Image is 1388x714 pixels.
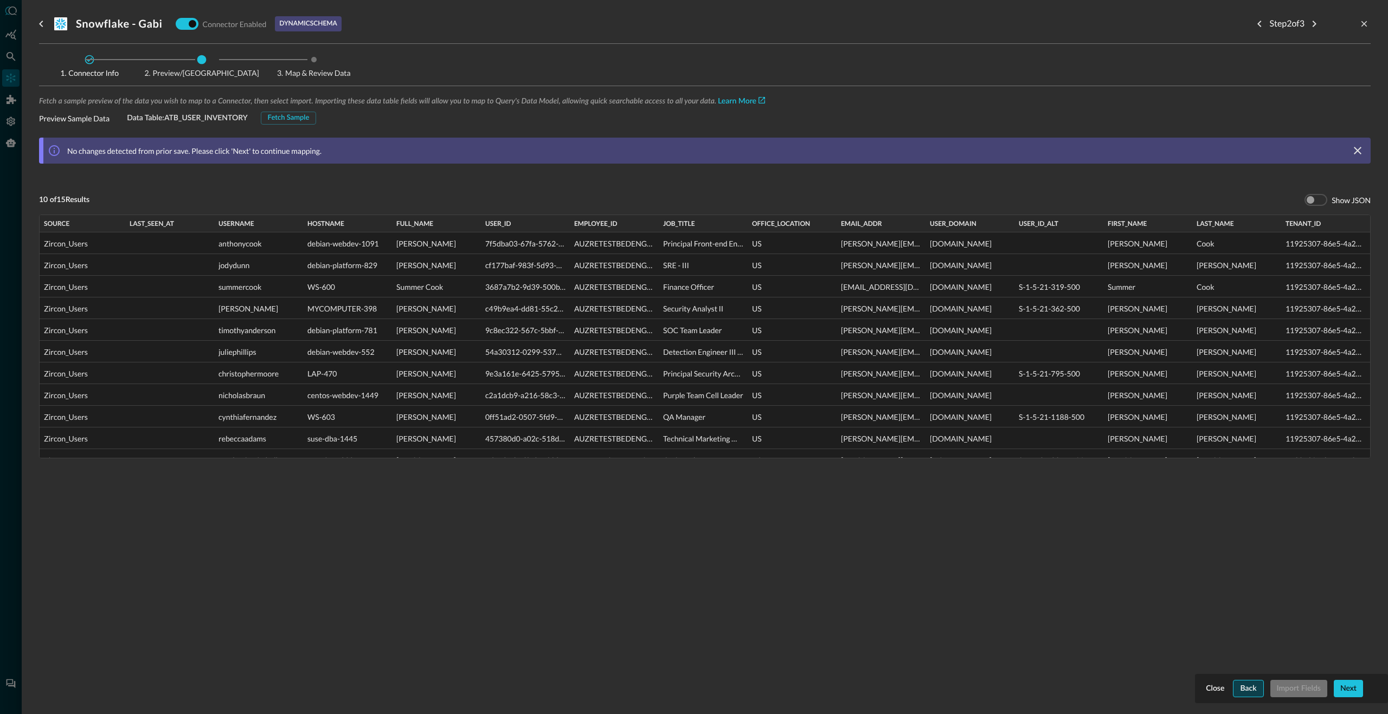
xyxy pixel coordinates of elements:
[396,220,433,228] span: FULL_NAME
[1286,406,1366,428] div: 11925307-86e5-4a24-ac99-31d7c159ad2b
[396,320,477,341] div: [PERSON_NAME]
[261,112,317,125] button: Fetch Sample
[396,341,477,363] div: [PERSON_NAME]
[307,298,388,320] div: MYCOMPUTER-398
[663,220,695,228] span: JOB_TITLE
[1197,450,1277,471] div: [PERSON_NAME]
[485,276,566,298] div: 3687a7b2-9d39-500b-a0b5-a5e2a5bf9e68
[485,341,566,363] div: 54a30312-0299-5377-b877-36d129ae7000
[485,220,511,228] span: USER_ID
[219,385,299,406] div: nicholasbraun
[44,320,121,341] div: Zircon_Users
[203,18,267,30] p: Connector Enabled
[43,69,136,77] span: Connector Info
[1019,276,1099,298] div: S-1-5-21-319-500
[841,255,921,276] div: jody.dunn@auzretestbedengineering.onmicrosoft.com
[44,276,121,298] div: Zircon_Users
[44,450,121,471] div: Zircon_Users
[1251,15,1268,33] button: Previous step
[752,233,832,255] div: US
[930,298,1010,320] div: auzretestbedengineering.onmicrosoft.com
[718,98,765,105] a: Learn More
[307,450,388,471] div: VIRTSRV-932
[485,233,566,255] div: 7f5dba03-67fa-5762-8ced-cc229b15af0f
[1286,233,1366,255] div: 11925307-86e5-4a24-ac99-31d7c159ad2b
[930,341,1010,363] div: auzretestbedengineering.onmicrosoft.com
[752,450,832,471] div: US
[307,341,388,363] div: debian-webdev-552
[1197,276,1277,298] div: Cook
[841,320,921,341] div: timothy.anderson@auzretestbedengineering.onmicrosoft.com
[752,320,832,341] div: US
[127,113,247,123] span: Data Table: ATB_USER_INVENTORY
[663,341,743,363] div: Detection Engineer III - Senior Content
[663,233,743,255] div: Principal Front-end Engineer
[1019,406,1099,428] div: S-1-5-21-1188-500
[574,363,654,385] div: AUZRETESTBEDENGINEERING8544025072370990972322789
[396,450,477,471] div: [PERSON_NAME]
[485,406,566,428] div: 0ff51ad2-0507-5fd9-9914-fba90163f253
[841,276,921,298] div: summer.cook@auzretestbedengineering.onmicrosoft.com
[1108,320,1188,341] div: [PERSON_NAME]
[930,385,1010,406] div: auzretestbedengineering.onmicrosoft.com
[268,112,310,125] div: Fetch Sample
[44,385,121,406] div: Zircon_Users
[1108,406,1188,428] div: [PERSON_NAME]
[574,341,654,363] div: AUZRETESTBEDENGINEERING7483897907840860422377583
[1286,450,1366,471] div: 11925307-86e5-4a24-ac99-31d7c159ad2b
[44,298,121,320] div: Zircon_Users
[44,255,121,276] div: Zircon_Users
[930,428,1010,450] div: auzretestbedengineering.onmicrosoft.com
[1286,298,1366,320] div: 11925307-86e5-4a24-ac99-31d7c159ad2b
[1108,233,1188,255] div: [PERSON_NAME]
[1286,341,1366,363] div: 11925307-86e5-4a24-ac99-31d7c159ad2b
[485,450,566,471] div: 1d1184d1-9bcb-5389-ab5f-ad418f983052
[44,220,69,228] span: SOURCE
[1286,220,1321,228] span: TENANT_ID
[485,298,566,320] div: c49b9ea4-dd81-55c2-af33-70abf027da26
[1108,298,1188,320] div: [PERSON_NAME]
[1019,220,1058,228] span: USER_ID_ALT
[396,363,477,385] div: [PERSON_NAME]
[841,428,921,450] div: rebecca.adams@auzretestbedengineering.onmicrosoft.com
[1340,682,1357,696] div: Next
[54,17,67,30] svg: Snowflake
[1108,450,1188,471] div: [PERSON_NAME]
[1286,276,1366,298] div: 11925307-86e5-4a24-ac99-31d7c159ad2b
[663,363,743,385] div: Principal Security Architect
[930,276,1010,298] div: auzretestbedengineering.onmicrosoft.com
[663,320,743,341] div: SOC Team Leader
[752,255,832,276] div: US
[1108,220,1147,228] span: FIRST_NAME
[930,450,1010,471] div: auzretestbedengineering.onmicrosoft.com
[268,69,360,77] span: Map & Review Data
[307,363,388,385] div: LAP-470
[752,220,810,228] span: OFFICE_LOCATION
[144,69,259,77] span: Preview/[GEOGRAPHIC_DATA]
[219,255,299,276] div: jodydunn
[1197,320,1277,341] div: [PERSON_NAME]
[219,341,299,363] div: juliephillips
[841,450,921,471] div: stephanie.mitchell@auzretestbedengineering.onmicrosoft.com
[574,428,654,450] div: AUZRETESTBEDENGINEERING1411309185657408660539903
[44,341,121,363] div: Zircon_Users
[1019,363,1099,385] div: S-1-5-21-795-500
[1108,255,1188,276] div: [PERSON_NAME]
[396,276,477,298] div: Summer Cook
[1286,385,1366,406] div: 11925307-86e5-4a24-ac99-31d7c159ad2b
[1286,363,1366,385] div: 11925307-86e5-4a24-ac99-31d7c159ad2b
[1269,17,1305,30] p: Step 2 of 3
[574,320,654,341] div: AUZRETESTBEDENGINEERING6025126113344247077866324
[663,385,743,406] div: Purple Team Cell Leader
[307,385,388,406] div: centos-webdev-1449
[485,428,566,450] div: 457380d0-a02c-518d-8a85-9ea900abdc45
[752,341,832,363] div: US
[485,385,566,406] div: c2a1dcb9-a216-58c3-bddf-f536c97eed79
[219,298,299,320] div: [PERSON_NAME]
[130,220,174,228] span: LAST_SEEN_AT
[307,320,388,341] div: debian-platform-781
[930,406,1010,428] div: auzretestbedengineering.onmicrosoft.com
[1108,276,1188,298] div: Summer
[1108,341,1188,363] div: [PERSON_NAME]
[574,450,654,471] div: AUZRETESTBEDENGINEERING8018224204039424880746380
